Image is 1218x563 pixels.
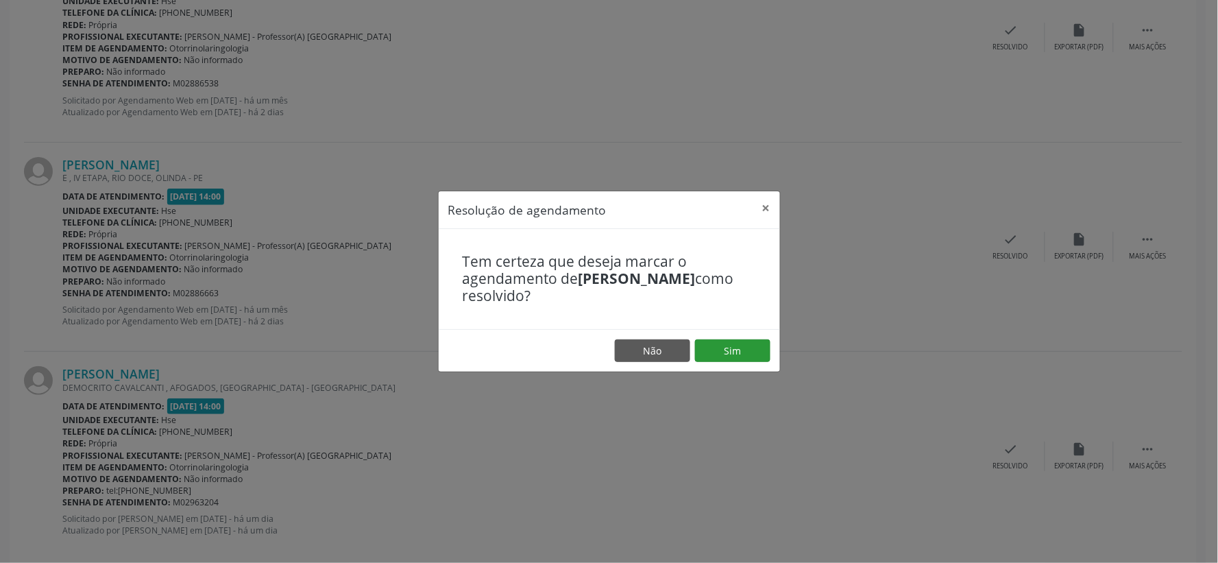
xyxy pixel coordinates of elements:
button: Não [615,339,690,363]
h4: Tem certeza que deseja marcar o agendamento de como resolvido? [463,253,756,305]
button: Sim [695,339,770,363]
b: [PERSON_NAME] [578,269,696,288]
h5: Resolução de agendamento [448,201,607,219]
button: Close [753,191,780,225]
